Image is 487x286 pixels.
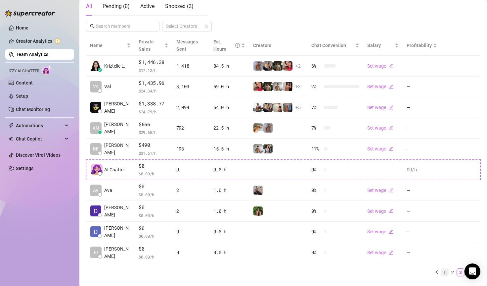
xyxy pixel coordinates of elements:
span: 0 % [311,207,322,215]
span: $ 24.34 /h [139,87,168,94]
th: Creators [249,35,307,56]
div: 0.0 h [213,228,245,235]
span: 11 % [311,145,322,152]
span: 7 % [311,124,322,132]
a: Set wageedit [367,188,393,193]
span: edit [389,64,393,68]
span: [PERSON_NAME] [104,245,131,260]
div: 2 [176,187,206,194]
a: Team Analytics [16,52,48,57]
a: Set wageedit [367,105,393,110]
a: Set wageedit [367,63,393,69]
span: $ 0.00 /h [139,254,168,260]
button: left [433,268,441,276]
span: search [90,24,95,29]
img: logo-BBDzfeDw.svg [5,10,55,17]
span: Messages Sent [176,39,198,52]
div: Open Intercom Messenger [465,263,480,279]
span: 2 % [311,83,322,90]
span: $ 0.00 /h [139,212,168,219]
img: Tony [273,61,283,71]
div: 3,103 [176,83,206,90]
span: $0 [139,203,168,211]
span: Val [104,83,111,90]
span: + 3 [295,83,301,90]
div: 2,094 [176,104,206,111]
input: Search members [96,23,150,30]
span: + 2 [295,62,301,70]
div: 54.0 h [213,104,245,111]
div: 0.0 h [213,249,245,256]
div: Pending ( 0 ) [103,2,130,10]
span: [PERSON_NAME] [104,121,131,135]
a: Set wageedit [367,229,393,234]
li: 3 [457,268,465,276]
span: 0 % [311,166,322,173]
span: Automations [16,120,63,131]
span: AV [93,187,99,194]
span: EI [94,249,98,256]
img: Davis Armbrust [90,226,101,237]
span: $ 0.00 /h [139,170,168,177]
span: VA [93,83,99,90]
span: team [204,24,208,28]
a: Discover Viral Videos [16,152,61,158]
td: — [403,201,441,222]
li: Previous Page [433,268,441,276]
a: Chat Monitoring [16,107,50,112]
img: George [263,103,273,112]
a: 2 [449,269,456,276]
div: 0 [176,249,206,256]
span: edit [389,208,393,213]
span: edit [389,84,393,89]
a: 1 [441,269,448,276]
td: — [403,139,441,159]
span: $1,446.38 [139,58,168,66]
span: $0 [139,162,168,170]
span: 7 % [311,104,322,111]
span: 0 % [311,249,322,256]
span: [PERSON_NAME] [104,100,131,115]
img: George [263,61,273,71]
span: + 5 [295,104,301,111]
span: Active [140,3,155,9]
td: — [403,242,441,263]
span: Kriztelle L. [104,62,125,70]
div: 1,418 [176,62,206,70]
span: $0 [139,183,168,191]
a: Content [16,80,33,86]
td: — [403,222,441,243]
span: left [435,270,439,274]
span: edit [389,126,393,130]
div: 0 [176,166,206,173]
span: Salary [367,43,381,48]
a: Creator Analytics exclamation-circle [16,36,69,46]
span: Profitability [407,43,432,48]
span: BE [93,145,99,152]
span: Izzy AI Chatter [9,68,39,74]
span: edit [389,229,393,234]
img: Ralphy [273,103,283,112]
span: $0 [139,245,168,253]
span: Ava [104,187,112,194]
img: LC [253,186,263,195]
a: 3 [457,269,464,276]
span: $ 24.79 /h [139,108,168,115]
span: $ 17.12 /h [139,67,168,74]
span: Chat Copilot [16,134,63,144]
span: $1,338.77 [139,100,168,108]
div: 59.0 h [213,83,245,90]
span: $ 31.61 /h [139,150,168,156]
span: $666 [139,121,168,129]
img: Chat Copilot [9,137,13,141]
a: Set wageedit [367,250,393,255]
span: Chat Conversion [311,43,346,48]
span: Name [90,42,125,49]
td: — [403,118,441,139]
img: Zach [283,82,292,91]
a: Set wageedit [367,84,393,89]
div: 15.5 h [213,145,245,152]
div: 84.5 h [213,62,245,70]
span: $ 0.00 /h [139,233,168,239]
div: 0 [176,228,206,235]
